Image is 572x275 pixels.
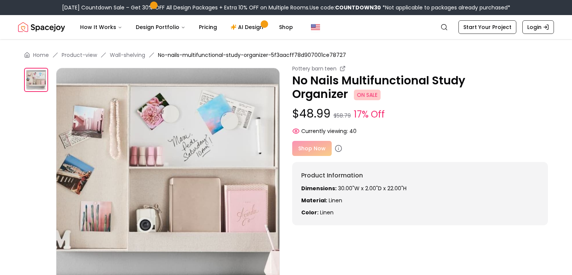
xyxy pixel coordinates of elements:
[24,51,548,59] nav: breadcrumb
[62,4,510,11] div: [DATE] Countdown Sale – Get 30% OFF All Design Packages + Extra 10% OFF on Multiple Rooms.
[193,20,223,35] a: Pricing
[62,51,97,59] a: Product-view
[273,20,299,35] a: Shop
[33,51,49,59] a: Home
[301,127,348,135] span: Currently viewing:
[292,107,548,121] p: $48.99
[18,20,65,35] img: Spacejoy Logo
[349,127,357,135] span: 40
[301,209,319,216] strong: Color:
[292,74,548,101] p: No Nails Multifunctional Study Organizer
[301,185,539,192] p: 30.00"W x 2.00"D x 22.00"H
[74,20,128,35] button: How It Works
[354,90,381,100] span: ON SALE
[458,20,516,34] a: Start Your Project
[301,185,337,192] strong: Dimensions:
[522,20,554,34] a: Login
[110,51,145,59] a: Wall-shelving
[24,68,48,92] img: https://storage.googleapis.com/spacejoy-main/assets/5f3aacff78d907001ce78727/product_0_9cm4adl3oa43
[130,20,191,35] button: Design Portfolio
[320,209,334,216] span: linen
[158,51,346,59] span: No-nails-multifunctional-study-organizer-5f3aacff78d907001ce78727
[74,20,299,35] nav: Main
[18,15,554,39] nav: Global
[301,197,327,204] strong: Material:
[18,20,65,35] a: Spacejoy
[225,20,272,35] a: AI Design
[292,65,337,72] small: Pottery barn teen
[354,108,385,121] small: 17% Off
[301,171,539,180] h6: Product Information
[335,4,381,11] b: COUNTDOWN30
[329,197,342,204] span: Linen
[334,112,351,119] small: $58.79
[310,4,381,11] span: Use code:
[311,23,320,32] img: United States
[381,4,510,11] span: *Not applicable to packages already purchased*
